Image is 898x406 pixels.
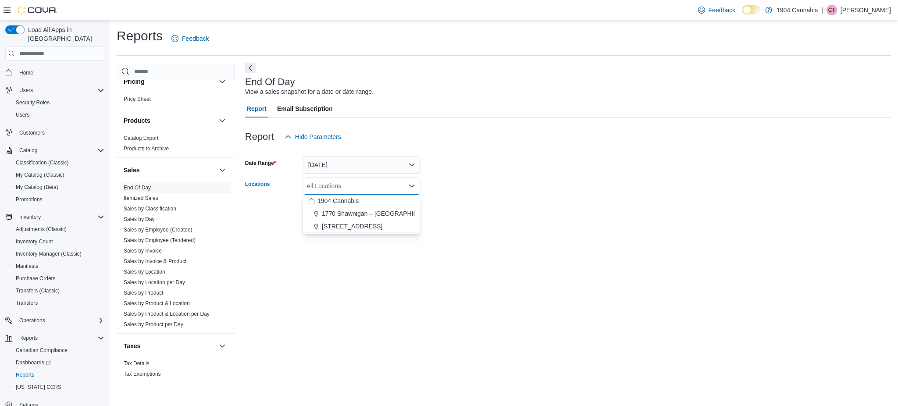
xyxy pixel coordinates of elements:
span: Inventory [19,214,41,221]
span: Inventory Count [16,238,53,245]
button: 1904 Cannabis [303,195,420,207]
div: Taxes [117,358,235,383]
span: Sales by Product per Day [124,321,183,328]
span: Load All Apps in [GEOGRAPHIC_DATA] [25,25,104,43]
span: Users [16,85,104,96]
a: Users [12,110,33,120]
button: Manifests [9,260,108,272]
a: Sales by Location [124,269,165,275]
button: Reports [9,369,108,381]
span: Hide Parameters [295,132,341,141]
img: Cova [18,6,57,14]
span: My Catalog (Classic) [12,170,104,180]
span: Products to Archive [124,145,169,152]
div: Sales [117,182,235,333]
span: My Catalog (Beta) [12,182,104,192]
span: Operations [19,317,45,324]
span: My Catalog (Beta) [16,184,58,191]
button: Inventory Manager (Classic) [9,248,108,260]
span: Tax Exemptions [124,370,161,378]
span: Adjustments (Classic) [12,224,104,235]
a: Purchase Orders [12,273,59,284]
span: Sales by Product & Location per Day [124,310,210,317]
a: Inventory Count [12,236,57,247]
span: CT [828,5,835,15]
span: Manifests [12,261,104,271]
span: Promotions [12,194,104,205]
span: Sales by Invoice [124,247,162,254]
span: Reports [12,370,104,380]
span: Canadian Compliance [16,347,68,354]
h3: Products [124,116,150,125]
span: Sales by Product & Location [124,300,190,307]
a: Feedback [168,30,212,47]
a: Price Sheet [124,96,151,102]
a: Adjustments (Classic) [12,224,70,235]
button: Home [2,66,108,78]
a: Reports [12,370,38,380]
a: Canadian Compliance [12,345,71,356]
span: Users [19,87,33,94]
a: Transfers [12,298,41,308]
a: Sales by Invoice [124,248,162,254]
div: Pricing [117,94,235,108]
span: Classification (Classic) [16,159,69,166]
a: Sales by Employee (Created) [124,227,192,233]
p: [PERSON_NAME] [841,5,891,15]
span: Email Subscription [277,100,333,118]
button: Pricing [124,77,215,86]
button: Products [124,116,215,125]
button: Next [245,63,256,73]
button: Inventory Count [9,235,108,248]
span: Transfers (Classic) [16,287,60,294]
button: Inventory [16,212,44,222]
button: My Catalog (Classic) [9,169,108,181]
button: Sales [217,165,228,175]
a: Customers [16,128,48,138]
input: Dark Mode [742,5,761,14]
span: Inventory [16,212,104,222]
span: Washington CCRS [12,382,104,392]
span: Inventory Manager (Classic) [16,250,82,257]
a: End Of Day [124,185,151,191]
a: Classification (Classic) [12,157,72,168]
span: [STREET_ADDRESS] [322,222,382,231]
span: Sales by Location per Day [124,279,185,286]
span: Home [19,69,33,76]
span: Feedback [182,34,209,43]
button: Canadian Compliance [9,344,108,356]
span: Feedback [709,6,735,14]
span: Transfers (Classic) [12,285,104,296]
span: Catalog [19,147,37,154]
button: My Catalog (Beta) [9,181,108,193]
button: Pricing [217,76,228,87]
span: Reports [16,333,104,343]
a: My Catalog (Classic) [12,170,68,180]
div: View a sales snapshot for a date or date range. [245,87,374,96]
span: Sales by Classification [124,205,176,212]
h3: Report [245,132,274,142]
a: Sales by Location per Day [124,279,185,285]
span: Purchase Orders [12,273,104,284]
span: [US_STATE] CCRS [16,384,61,391]
a: [US_STATE] CCRS [12,382,65,392]
span: Users [12,110,104,120]
a: Sales by Product & Location per Day [124,311,210,317]
button: [US_STATE] CCRS [9,381,108,393]
a: Manifests [12,261,42,271]
button: Security Roles [9,96,108,109]
span: Classification (Classic) [12,157,104,168]
button: Users [2,84,108,96]
label: Locations [245,181,270,188]
span: Sales by Employee (Created) [124,226,192,233]
a: Inventory Manager (Classic) [12,249,85,259]
a: Sales by Employee (Tendered) [124,237,196,243]
span: Reports [16,371,34,378]
span: Sales by Employee (Tendered) [124,237,196,244]
span: Dark Mode [742,14,743,15]
span: Report [247,100,267,118]
button: Taxes [124,342,215,350]
span: Operations [16,315,104,326]
div: Products [117,133,235,157]
span: Sales by Location [124,268,165,275]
